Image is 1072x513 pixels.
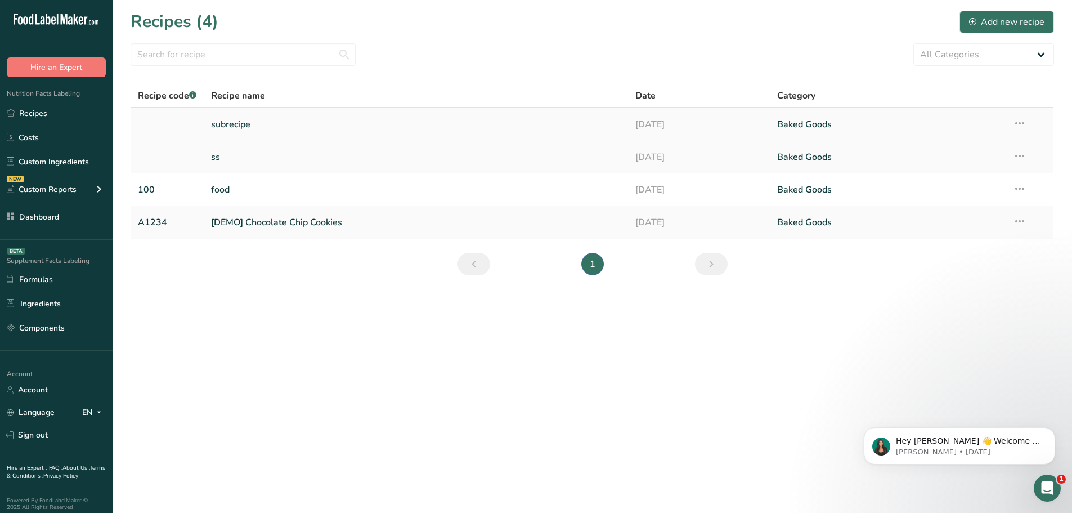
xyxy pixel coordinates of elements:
a: About Us . [62,464,89,472]
a: Previous page [457,253,490,275]
button: Add new recipe [959,11,1054,33]
a: Baked Goods [777,145,999,169]
a: [DATE] [635,211,764,234]
span: Recipe name [211,89,265,102]
a: Hire an Expert . [7,464,47,472]
input: Search for recipe [131,43,356,66]
span: Date [635,89,656,102]
iframe: Intercom live chat [1034,475,1061,502]
button: Hire an Expert [7,57,106,77]
a: ss [211,145,622,169]
div: NEW [7,176,24,182]
a: [DATE] [635,178,764,202]
a: Privacy Policy [43,472,78,480]
a: Baked Goods [777,113,999,136]
a: A1234 [138,211,198,234]
div: Powered By FoodLabelMaker © 2025 All Rights Reserved [7,497,106,511]
div: BETA [7,248,25,255]
h1: Recipes (4) [131,9,218,34]
a: [DEMO] Chocolate Chip Cookies [211,211,622,234]
a: FAQ . [49,464,62,472]
a: Next page [695,253,728,275]
div: Custom Reports [7,184,77,195]
span: Category [777,89,815,102]
a: food [211,178,622,202]
a: Baked Goods [777,211,999,234]
a: [DATE] [635,113,764,136]
a: Baked Goods [777,178,999,202]
span: 1 [1057,475,1066,484]
a: [DATE] [635,145,764,169]
a: 100 [138,178,198,202]
div: Add new recipe [969,15,1044,29]
a: subrecipe [211,113,622,136]
iframe: Intercom notifications message [847,404,1072,483]
span: Recipe code [138,90,196,102]
a: Language [7,403,55,422]
div: EN [82,406,106,420]
a: Terms & Conditions . [7,464,105,480]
